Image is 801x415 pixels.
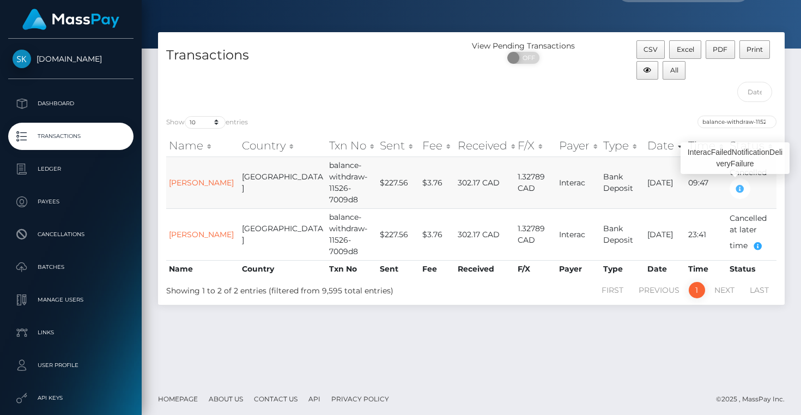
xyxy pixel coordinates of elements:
a: Ledger [8,155,133,183]
span: [DOMAIN_NAME] [8,54,133,64]
td: [GEOGRAPHIC_DATA] [239,208,326,260]
input: Search transactions [697,116,776,128]
td: [DATE] [645,157,685,208]
div: © 2025 , MassPay Inc. [716,393,793,405]
p: Dashboard [13,95,129,112]
span: All [670,66,678,74]
a: Privacy Policy [327,390,393,407]
div: View Pending Transactions [471,40,576,52]
span: Interac [559,178,585,188]
a: [PERSON_NAME] [169,178,234,188]
a: Links [8,319,133,346]
th: Received [455,260,515,278]
select: Showentries [185,116,226,129]
th: Country [239,260,326,278]
h4: Transactions [166,46,463,65]
span: Excel [677,45,694,53]
a: API [304,390,325,407]
th: Fee: activate to sort column ascending [420,135,455,157]
a: [PERSON_NAME] [169,230,234,239]
td: Cancelled [727,157,776,208]
td: 1.32789 CAD [515,208,556,260]
div: Showing 1 to 2 of 2 entries (filtered from 9,595 total entries) [166,281,411,297]
td: 09:47 [685,157,727,208]
th: Type: activate to sort column ascending [600,135,644,157]
img: MassPay Logo [22,9,119,30]
th: Name: activate to sort column ascending [166,135,239,157]
th: F/X: activate to sort column ascending [515,135,556,157]
td: [DATE] [645,208,685,260]
p: Payees [13,194,129,210]
td: 1.32789 CAD [515,157,556,208]
th: Country: activate to sort column ascending [239,135,326,157]
a: Manage Users [8,286,133,314]
button: Excel [669,40,701,59]
a: 1 [689,282,705,298]
td: balance-withdraw-11526-7009d8 [326,208,377,260]
div: InteracFailedNotificationDeliveryFailure [681,142,790,174]
a: Homepage [154,390,202,407]
a: Payees [8,188,133,215]
th: Date [645,260,685,278]
a: API Keys [8,384,133,412]
a: Batches [8,254,133,281]
p: Links [13,324,129,341]
span: PDF [713,45,727,53]
button: Column visibility [636,61,659,80]
th: Date: activate to sort column ascending [645,135,685,157]
th: Time: activate to sort column ascending [685,135,727,157]
button: CSV [636,40,665,59]
a: User Profile [8,352,133,379]
th: Txn No: activate to sort column ascending [326,135,377,157]
td: Bank Deposit [600,208,644,260]
th: Fee [420,260,455,278]
p: Cancellations [13,226,129,243]
td: $3.76 [420,157,455,208]
span: OFF [513,52,541,64]
button: PDF [706,40,735,59]
a: Contact Us [250,390,302,407]
p: Manage Users [13,292,129,308]
th: Type [600,260,644,278]
p: User Profile [13,357,129,374]
input: Date filter [737,82,772,102]
p: Batches [13,259,129,275]
a: Transactions [8,123,133,150]
th: Name [166,260,239,278]
button: All [663,61,685,80]
img: Skin.Land [13,50,31,68]
th: Status: activate to sort column ascending [727,135,776,157]
th: Status [727,260,776,278]
td: balance-withdraw-11526-7009d8 [326,157,377,208]
td: 302.17 CAD [455,208,515,260]
a: Cancellations [8,221,133,248]
td: 302.17 CAD [455,157,515,208]
td: Bank Deposit [600,157,644,208]
th: Sent: activate to sort column ascending [377,135,420,157]
th: Time [685,260,727,278]
td: $227.56 [377,208,420,260]
a: Dashboard [8,90,133,117]
td: [GEOGRAPHIC_DATA] [239,157,326,208]
th: Sent [377,260,420,278]
td: $227.56 [377,157,420,208]
td: $3.76 [420,208,455,260]
span: CSV [644,45,658,53]
p: Ledger [13,161,129,177]
button: Print [739,40,770,59]
th: F/X [515,260,556,278]
th: Payer [556,260,600,278]
th: Txn No [326,260,377,278]
td: Cancelled at later time [727,208,776,260]
th: Received: activate to sort column ascending [455,135,515,157]
span: Print [747,45,763,53]
th: Payer: activate to sort column ascending [556,135,600,157]
label: Show entries [166,116,248,129]
p: Transactions [13,128,129,145]
span: Interac [559,230,585,239]
a: About Us [204,390,247,407]
p: API Keys [13,390,129,406]
td: 23:41 [685,208,727,260]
